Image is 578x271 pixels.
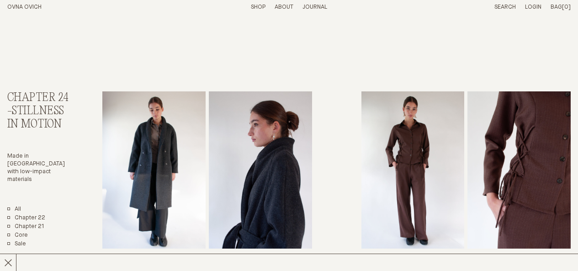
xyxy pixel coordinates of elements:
a: Sale [7,240,26,248]
a: Home [7,4,42,10]
span: Bag [551,4,562,10]
a: Chapter 22 [7,214,45,222]
a: Search [494,4,516,10]
a: Core [7,232,28,239]
h2: Chapter 24 -Stillness in Motion [7,91,71,131]
span: Made in [GEOGRAPHIC_DATA] with low-impact materials [7,153,65,182]
a: All [7,206,21,213]
img: Form Shirt [361,91,465,249]
span: [0] [562,4,571,10]
a: Login [525,4,541,10]
a: Journal [302,4,327,10]
summary: About [275,4,293,11]
a: Chapter 21 [7,223,44,231]
a: Shop [251,4,265,10]
img: Haven Coat [102,91,206,249]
